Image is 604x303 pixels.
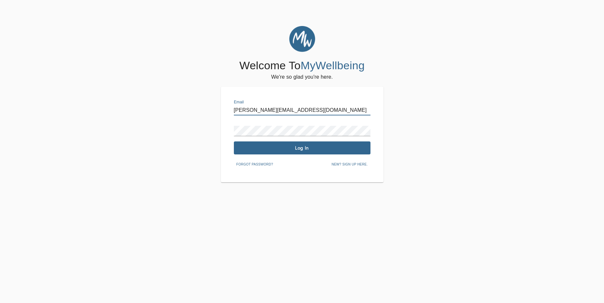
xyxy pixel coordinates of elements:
[234,161,276,166] a: Forgot password?
[331,162,368,167] span: New? Sign up here.
[234,100,244,104] label: Email
[301,59,365,72] span: MyWellbeing
[234,141,370,154] button: Log In
[239,59,365,72] h4: Welcome To
[236,162,273,167] span: Forgot password?
[329,160,370,169] button: New? Sign up here.
[236,145,368,151] span: Log In
[289,26,315,52] img: MyWellbeing
[271,72,333,82] h6: We're so glad you're here.
[234,160,276,169] button: Forgot password?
